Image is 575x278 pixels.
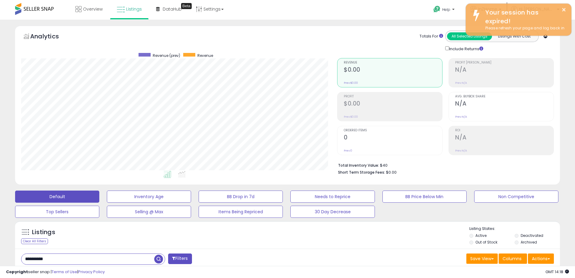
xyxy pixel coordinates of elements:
li: $40 [338,161,549,168]
i: Get Help [433,5,441,13]
b: Total Inventory Value: [338,163,379,168]
a: Terms of Use [52,269,77,275]
h2: 0 [344,134,442,142]
button: All Selected Listings [447,32,492,40]
label: Active [475,233,487,238]
a: Privacy Policy [78,269,105,275]
a: Help [429,1,461,20]
div: seller snap | | [6,269,105,275]
button: Filters [168,253,192,264]
span: Profit [PERSON_NAME] [455,61,554,64]
button: Inventory Age [107,191,191,203]
span: Revenue [197,53,213,58]
h2: N/A [455,134,554,142]
span: 2025-10-11 14:18 GMT [545,269,569,275]
h2: N/A [455,100,554,108]
span: Revenue [344,61,442,64]
small: Prev: $0.00 [344,81,358,85]
button: BB Drop in 7d [199,191,283,203]
div: Totals For [420,34,443,39]
span: Revenue (prev) [153,53,180,58]
button: Selling @ Max [107,206,191,218]
span: ROI [455,129,554,132]
small: Prev: N/A [455,149,467,152]
button: Actions [528,253,554,264]
label: Deactivated [521,233,543,238]
button: BB Price Below Min [382,191,467,203]
p: Listing States: [469,226,560,232]
span: Listings [126,6,142,12]
span: $0.00 [386,169,397,175]
button: 30 Day Decrease [290,206,375,218]
button: Save View [466,253,498,264]
strong: Copyright [6,269,28,275]
button: Default [15,191,99,203]
button: × [561,6,566,14]
small: Prev: 0 [344,149,352,152]
span: Help [442,7,450,12]
label: Out of Stock [475,240,497,245]
h2: N/A [455,66,554,74]
span: Avg. Buybox Share [455,95,554,98]
button: Top Sellers [15,206,99,218]
small: Prev: N/A [455,81,467,85]
h2: $0.00 [344,66,442,74]
span: Overview [83,6,103,12]
small: Prev: $0.00 [344,115,358,119]
button: Needs to Reprice [290,191,375,203]
div: Clear All Filters [21,238,48,244]
button: Non Competitive [474,191,558,203]
h5: Listings [32,228,55,237]
span: Columns [503,256,522,262]
button: Listings With Cost [492,32,537,40]
small: Prev: N/A [455,115,467,119]
span: Profit [344,95,442,98]
h5: Analytics [30,32,71,42]
h2: $0.00 [344,100,442,108]
div: Please refresh your page and log back in [481,25,567,31]
button: Items Being Repriced [199,206,283,218]
label: Archived [521,240,537,245]
div: Your session has expired! [481,8,567,25]
span: Ordered Items [344,129,442,132]
b: Short Term Storage Fees: [338,170,385,175]
span: DataHub [163,6,182,12]
div: Tooltip anchor [181,3,192,9]
div: Include Returns [441,45,490,52]
button: Columns [499,253,527,264]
